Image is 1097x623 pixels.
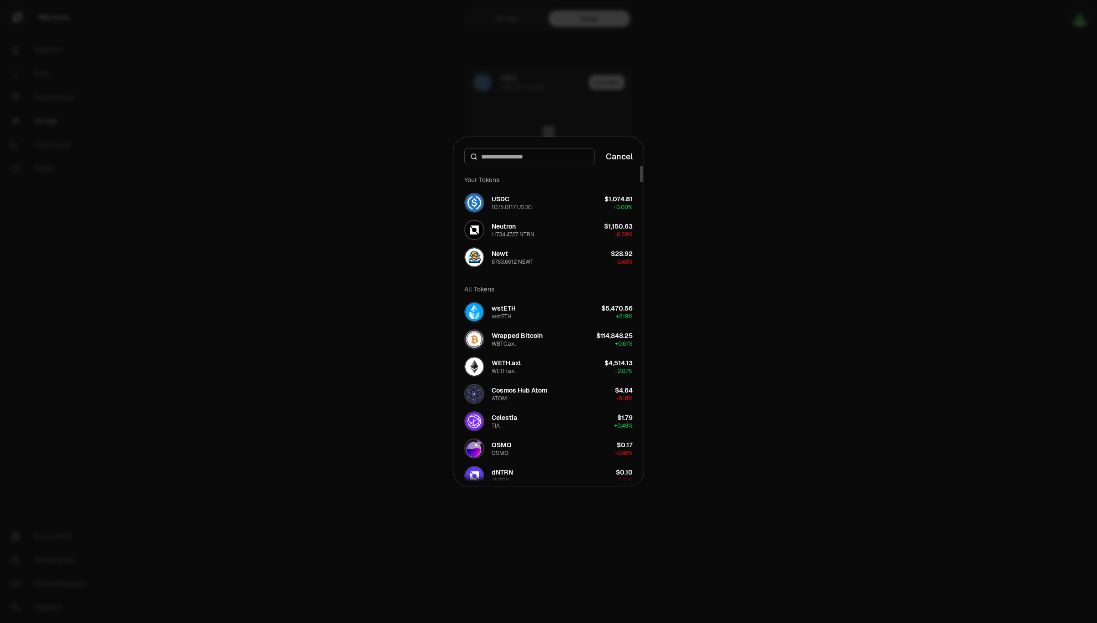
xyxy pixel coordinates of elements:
[615,340,633,347] span: + 0.61%
[459,280,638,298] div: All Tokens
[465,385,483,403] img: ATOM Logo
[492,468,513,477] div: dNTRN
[459,408,638,435] button: TIA LogoCelestiaTIA$1.79+0.49%
[492,222,516,231] div: Neutron
[492,358,521,368] div: WETH.axl
[465,357,483,376] img: WETH.axl Logo
[492,440,512,449] div: OSMO
[616,468,633,477] div: $0.10
[492,331,543,340] div: Wrapped Bitcoin
[492,340,516,347] div: WBTC.axl
[492,422,500,429] div: TIA
[459,189,638,216] button: USDC LogoUSDC1075.0117 USDC$1,074.81+0.00%
[616,477,633,484] span: -0.21%
[459,298,638,326] button: wstETH LogowstETHwstETH$5,470.56+2.19%
[459,171,638,189] div: Your Tokens
[459,216,638,244] button: NTRN LogoNeutron11734.4727 NTRN$1,150.63-0.20%
[492,231,534,238] div: 11734.4727 NTRN
[459,326,638,353] button: WBTC.axl LogoWrapped BitcoinWBTC.axl$114,848.25+0.61%
[596,331,633,340] div: $114,848.25
[615,386,633,395] div: $4.64
[617,440,633,449] div: $0.17
[611,249,633,258] div: $28.92
[465,221,483,239] img: NTRN Logo
[492,413,517,422] div: Celestia
[459,435,638,462] button: OSMO LogoOSMOOSMO$0.17-0.46%
[492,194,509,204] div: USDC
[604,222,633,231] div: $1,150.63
[604,194,633,204] div: $1,074.81
[492,477,510,484] div: dNTRN
[604,358,633,368] div: $4,514.13
[492,395,507,402] div: ATOM
[615,231,633,238] span: -0.20%
[601,304,633,313] div: $5,470.56
[615,449,633,457] span: -0.46%
[465,439,483,458] img: OSMO Logo
[459,462,638,490] button: dNTRN LogodNTRNdNTRN$0.10-0.21%
[492,368,516,375] div: WETH.axl
[615,258,633,266] span: -0.43%
[617,413,633,422] div: $1.79
[492,249,508,258] div: Newt
[492,386,547,395] div: Cosmos Hub Atom
[459,380,638,408] button: ATOM LogoCosmos Hub AtomATOM$4.64-0.18%
[465,467,483,485] img: dNTRN Logo
[492,304,516,313] div: wstETH
[615,368,633,375] span: + 2.07%
[465,412,483,430] img: TIA Logo
[492,449,508,457] div: OSMO
[616,395,633,402] span: -0.18%
[459,353,638,380] button: WETH.axl LogoWETH.axlWETH.axl$4,514.13+2.07%
[465,248,483,266] img: NEWT Logo
[492,258,533,266] div: 8763.6612 NEWT
[459,244,638,271] button: NEWT LogoNewt8763.6612 NEWT$28.92-0.43%
[465,303,483,321] img: wstETH Logo
[465,330,483,348] img: WBTC.axl Logo
[606,150,633,163] button: Cancel
[465,194,483,212] img: USDC Logo
[616,313,633,320] span: + 2.19%
[492,204,532,211] div: 1075.0117 USDC
[492,313,512,320] div: wstETH
[614,422,633,429] span: + 0.49%
[613,204,633,211] span: + 0.00%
